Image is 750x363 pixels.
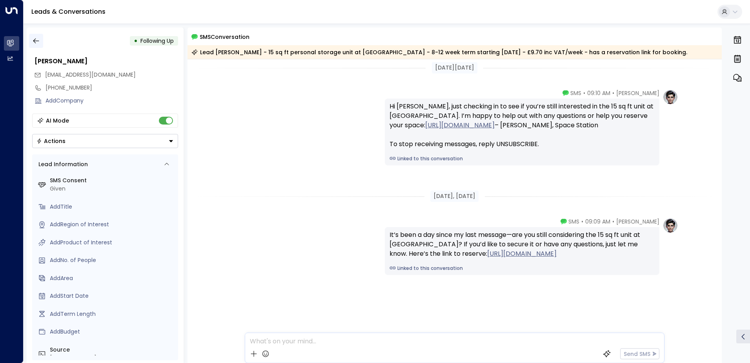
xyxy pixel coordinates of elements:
[570,89,581,97] span: SMS
[612,89,614,97] span: •
[50,176,175,185] label: SMS Consent
[50,328,175,336] div: AddBudget
[50,256,175,264] div: AddNo. of People
[390,102,655,149] div: Hi [PERSON_NAME], just checking in to see if you’re still interested in the 15 sq ft unit at [GEO...
[390,265,655,272] a: Linked to this conversation
[46,97,178,105] div: AddCompany
[32,134,178,148] button: Actions
[390,155,655,162] a: Linked to this conversation
[616,89,659,97] span: [PERSON_NAME]
[35,57,178,66] div: [PERSON_NAME]
[45,71,136,79] span: [EMAIL_ADDRESS][DOMAIN_NAME]
[581,218,583,225] span: •
[425,121,495,130] a: [URL][DOMAIN_NAME]
[50,310,175,318] div: AddTerm Length
[191,48,687,56] div: Lead [PERSON_NAME] - 15 sq ft personal storage unit at [GEOGRAPHIC_DATA] - 8-12 week term startin...
[45,71,136,79] span: wilsonkeith@gmail.com
[663,218,678,233] img: profile-logo.png
[390,230,655,258] div: It’s been a day since my last message—are you still considering the 15 sq ft unit at [GEOGRAPHIC_...
[432,62,477,73] div: [DATE][DATE]
[50,238,175,247] div: AddProduct of Interest
[31,7,106,16] a: Leads & Conversations
[50,292,175,300] div: AddStart Date
[568,218,579,225] span: SMS
[50,354,175,362] div: [PHONE_NUMBER]
[487,249,557,258] a: [URL][DOMAIN_NAME]
[612,218,614,225] span: •
[587,89,610,97] span: 09:10 AM
[430,191,479,202] div: [DATE], [DATE]
[32,134,178,148] div: Button group with a nested menu
[50,274,175,282] div: AddArea
[663,89,678,105] img: profile-logo.png
[36,137,66,145] div: Actions
[46,117,69,125] div: AI Mode
[583,89,585,97] span: •
[50,220,175,229] div: AddRegion of Interest
[616,218,659,225] span: [PERSON_NAME]
[50,346,175,354] label: Source
[200,32,249,41] span: SMS Conversation
[585,218,610,225] span: 09:09 AM
[36,160,88,169] div: Lead Information
[140,37,174,45] span: Following Up
[50,185,175,193] div: Given
[46,84,178,92] div: [PHONE_NUMBER]
[50,203,175,211] div: AddTitle
[134,34,138,48] div: •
